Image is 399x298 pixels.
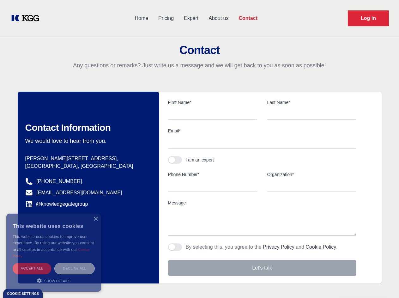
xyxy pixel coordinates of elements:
[168,260,356,276] button: Let's talk
[8,44,391,57] h2: Contact
[37,189,122,197] a: [EMAIL_ADDRESS][DOMAIN_NAME]
[168,99,257,106] label: First Name*
[13,234,94,252] span: This website uses cookies to improve user experience. By using our website you consent to all coo...
[7,292,39,295] div: Cookie settings
[13,263,51,274] div: Accept all
[44,279,71,283] span: Show details
[93,217,98,222] div: Close
[168,200,356,206] label: Message
[305,244,336,250] a: Cookie Policy
[153,10,179,27] a: Pricing
[179,10,203,27] a: Expert
[13,248,90,258] a: Cookie Policy
[267,99,356,106] label: Last Name*
[37,178,82,185] a: [PHONE_NUMBER]
[8,62,391,69] p: Any questions or remarks? Just write us a message and we will get back to you as soon as possible!
[13,277,95,284] div: Show details
[13,218,95,234] div: This website uses cookies
[168,128,356,134] label: Email*
[186,157,214,163] div: I am an expert
[263,244,294,250] a: Privacy Policy
[168,171,257,178] label: Phone Number*
[203,10,233,27] a: About us
[25,155,149,162] p: [PERSON_NAME][STREET_ADDRESS],
[54,263,95,274] div: Decline all
[25,200,88,208] a: @knowledgegategroup
[348,10,389,26] a: Request Demo
[186,243,338,251] p: By selecting this, you agree to the and .
[233,10,263,27] a: Contact
[25,122,149,133] h2: Contact Information
[25,137,149,145] p: We would love to hear from you.
[25,162,149,170] p: [GEOGRAPHIC_DATA], [GEOGRAPHIC_DATA]
[130,10,153,27] a: Home
[10,13,44,23] a: KOL Knowledge Platform: Talk to Key External Experts (KEE)
[267,171,356,178] label: Organization*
